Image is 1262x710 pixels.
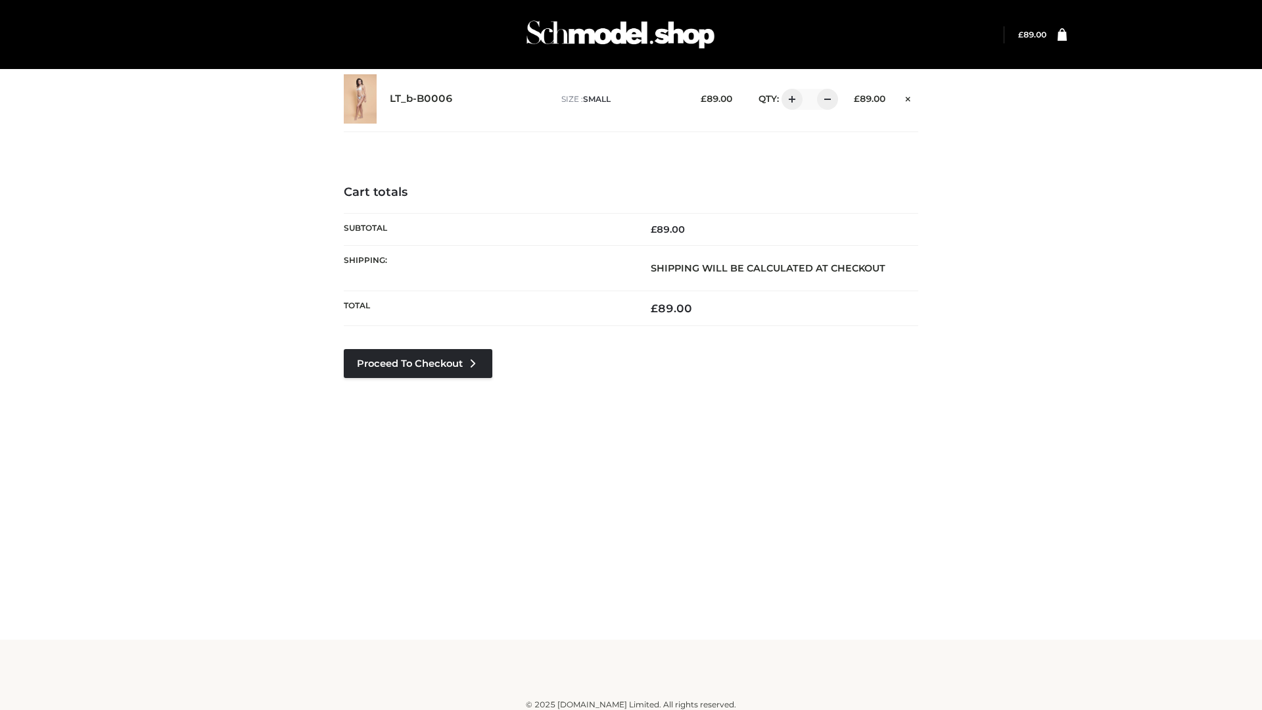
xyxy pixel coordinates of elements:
[344,245,631,291] th: Shipping:
[1018,30,1046,39] bdi: 89.00
[344,349,492,378] a: Proceed to Checkout
[390,93,453,105] a: LT_b-B0006
[522,9,719,60] img: Schmodel Admin 964
[651,302,692,315] bdi: 89.00
[583,94,611,104] span: SMALL
[344,291,631,326] th: Total
[651,224,657,235] span: £
[344,213,631,245] th: Subtotal
[701,93,707,104] span: £
[1018,30,1023,39] span: £
[745,89,833,110] div: QTY:
[854,93,885,104] bdi: 89.00
[1018,30,1046,39] a: £89.00
[561,93,680,105] p: size :
[344,185,918,200] h4: Cart totals
[854,93,860,104] span: £
[899,89,918,106] a: Remove this item
[344,74,377,124] img: LT_b-B0006 - SMALL
[651,224,685,235] bdi: 89.00
[651,302,658,315] span: £
[701,93,732,104] bdi: 89.00
[651,262,885,274] strong: Shipping will be calculated at checkout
